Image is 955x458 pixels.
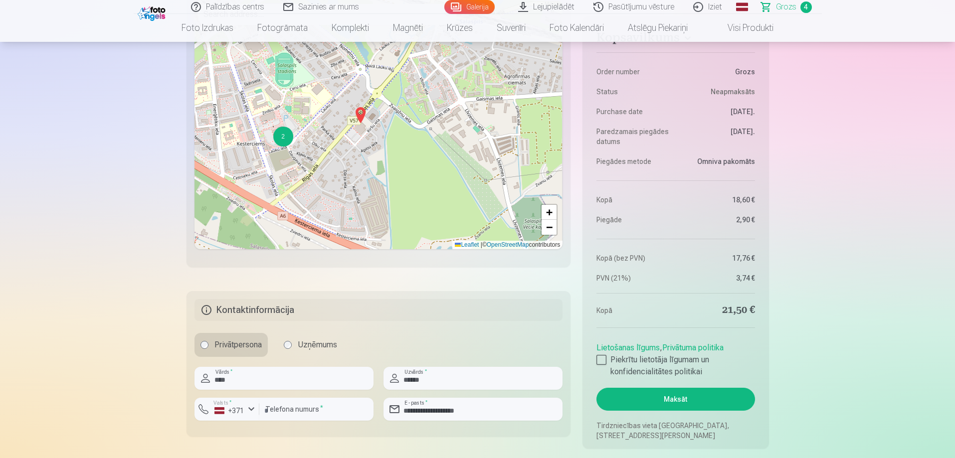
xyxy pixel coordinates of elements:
[681,107,755,117] dd: [DATE].
[776,1,796,13] span: Grozs
[546,221,553,233] span: −
[681,304,755,317] dd: 21,50 €
[320,14,381,42] a: Komplekti
[662,343,724,352] a: Privātuma politika
[381,14,435,42] a: Magnēti
[542,220,557,235] a: Zoom out
[546,206,553,218] span: +
[700,14,785,42] a: Visi produkti
[485,14,538,42] a: Suvenīri
[711,87,755,97] span: Neapmaksāts
[681,156,755,166] dd: Omniva pakomāts
[596,273,671,283] dt: PVN (21%)
[596,127,671,147] dt: Paredzamais piegādes datums
[681,253,755,263] dd: 17,76 €
[596,354,755,378] label: Piekrītu lietotāja līgumam un konfidencialitātes politikai
[194,398,259,421] button: Valsts*+371
[596,388,755,411] button: Maksāt
[538,14,616,42] a: Foto kalendāri
[616,14,700,42] a: Atslēgu piekariņi
[596,87,671,97] dt: Status
[681,195,755,205] dd: 18,60 €
[138,4,168,21] img: /fa1
[273,127,293,147] div: 2
[170,14,245,42] a: Foto izdrukas
[596,215,671,225] dt: Piegāde
[596,107,671,117] dt: Purchase date
[481,241,482,248] span: |
[435,14,485,42] a: Krūzes
[353,103,369,127] img: Marker
[596,343,660,352] a: Lietošanas līgums
[596,156,671,166] dt: Piegādes metode
[596,253,671,263] dt: Kopā (bez PVN)
[542,205,557,220] a: Zoom in
[596,304,671,317] dt: Kopā
[455,241,479,248] a: Leaflet
[596,195,671,205] dt: Kopā
[200,341,208,349] input: Privātpersona
[278,333,343,357] label: Uzņēmums
[214,406,244,416] div: +371
[681,67,755,77] dd: Grozs
[800,1,812,13] span: 4
[194,299,563,321] h5: Kontaktinformācija
[681,273,755,283] dd: 3,74 €
[210,399,235,407] label: Valsts
[245,14,320,42] a: Fotogrāmata
[452,241,563,249] div: © contributors
[681,215,755,225] dd: 2,90 €
[194,333,268,357] label: Privātpersona
[284,341,292,349] input: Uzņēmums
[596,338,755,378] div: ,
[596,67,671,77] dt: Order number
[596,421,755,441] p: Tirdzniecības vieta [GEOGRAPHIC_DATA], [STREET_ADDRESS][PERSON_NAME]
[273,126,274,127] div: 2
[681,127,755,147] dd: [DATE].
[487,241,529,248] a: OpenStreetMap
